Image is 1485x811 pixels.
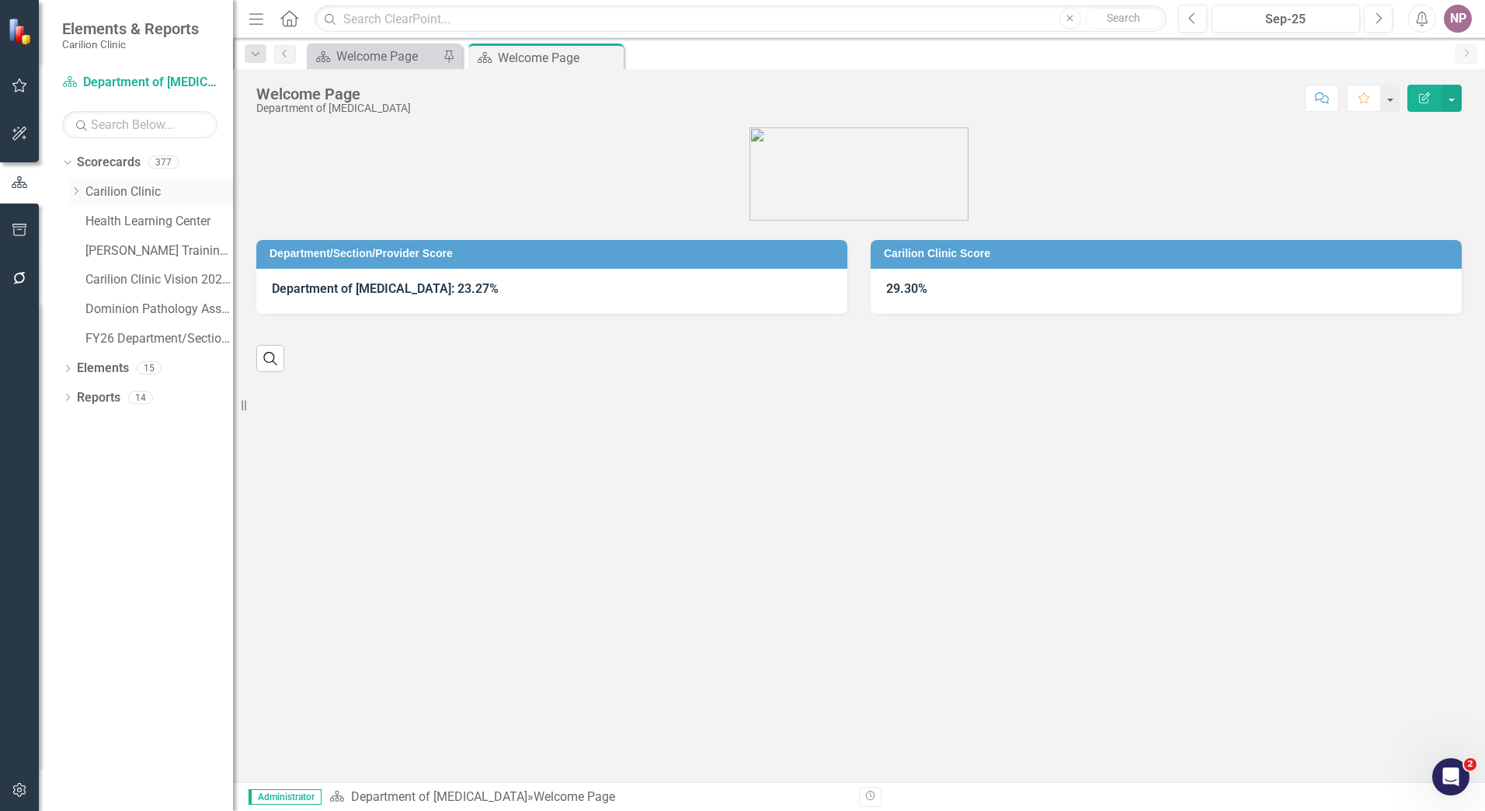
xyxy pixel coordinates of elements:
[137,362,162,375] div: 15
[256,103,411,114] div: Department of [MEDICAL_DATA]
[336,47,439,66] div: Welcome Page
[85,183,233,201] a: Carilion Clinic
[62,19,199,38] span: Elements & Reports
[270,248,840,259] h3: Department/Section/Provider Score
[77,154,141,172] a: Scorecards
[749,127,969,221] img: carilion%20clinic%20logo%202.0.png
[8,17,36,45] img: ClearPoint Strategy
[1212,5,1360,33] button: Sep-25
[311,47,439,66] a: Welcome Page
[62,38,199,50] small: Carilion Clinic
[886,281,927,296] strong: 29.30%
[62,111,217,138] input: Search Below...
[1217,10,1355,29] div: Sep-25
[77,389,120,407] a: Reports
[1444,5,1472,33] button: NP
[62,74,217,92] a: Department of [MEDICAL_DATA]
[128,391,153,404] div: 14
[351,789,527,804] a: Department of [MEDICAL_DATA]
[85,271,233,289] a: Carilion Clinic Vision 2025 (Full Version)
[256,85,411,103] div: Welcome Page
[534,789,615,804] div: Welcome Page
[1432,758,1469,795] iframe: Intercom live chat
[249,789,322,805] span: Administrator
[272,281,499,296] strong: Department of [MEDICAL_DATA]: 23.27%
[498,48,620,68] div: Welcome Page
[884,248,1454,259] h3: Carilion Clinic Score
[85,213,233,231] a: Health Learning Center
[85,301,233,318] a: Dominion Pathology Associates
[1107,12,1140,24] span: Search
[315,5,1167,33] input: Search ClearPoint...
[148,156,179,169] div: 377
[85,330,233,348] a: FY26 Department/Section Example Scorecard
[77,360,129,378] a: Elements
[85,242,233,260] a: [PERSON_NAME] Training Scorecard 8/23
[329,788,847,806] div: »
[1085,8,1163,30] button: Search
[1464,758,1476,771] span: 2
